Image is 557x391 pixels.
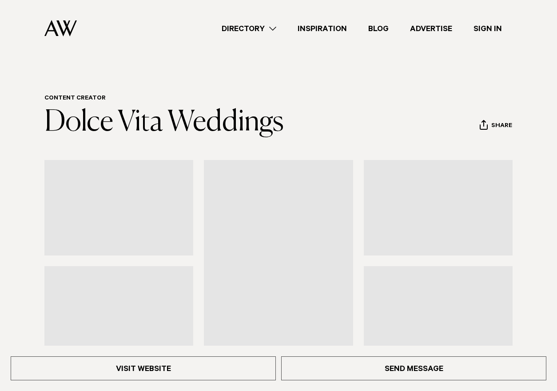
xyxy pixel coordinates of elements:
[281,356,546,380] a: Send Message
[44,108,284,137] a: Dolce Vita Weddings
[358,23,399,35] a: Blog
[463,23,513,35] a: Sign In
[287,23,358,35] a: Inspiration
[44,20,77,36] img: Auckland Weddings Logo
[11,356,276,380] a: Visit Website
[211,23,287,35] a: Directory
[491,122,512,131] span: Share
[44,95,106,102] a: Content Creator
[479,120,513,133] button: Share
[399,23,463,35] a: Advertise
